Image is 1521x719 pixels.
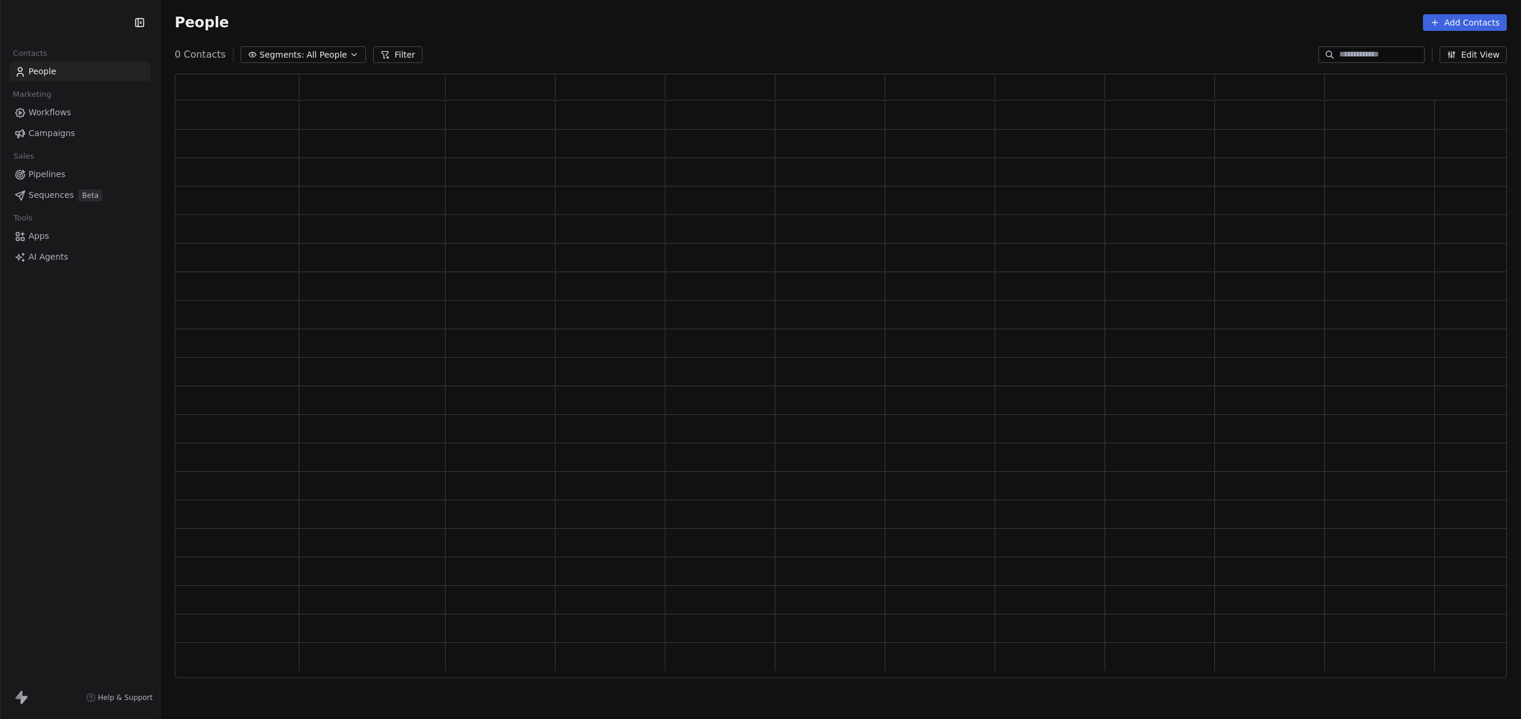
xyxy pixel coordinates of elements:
span: Sequences [29,189,74,201]
span: Marketing [8,86,56,103]
button: Add Contacts [1423,14,1507,31]
a: Apps [10,226,150,246]
span: Campaigns [29,127,75,140]
span: Contacts [8,45,52,62]
span: Segments: [260,49,304,61]
span: People [29,65,56,78]
span: Beta [78,190,102,201]
a: Pipelines [10,165,150,184]
a: Campaigns [10,124,150,143]
span: Workflows [29,106,71,119]
div: grid [175,100,1507,679]
span: Help & Support [98,693,153,702]
span: AI Agents [29,251,68,263]
span: Pipelines [29,168,65,181]
span: People [175,14,229,31]
a: Help & Support [86,693,153,702]
span: 0 Contacts [175,48,226,62]
a: SequencesBeta [10,185,150,205]
a: People [10,62,150,81]
button: Filter [373,46,422,63]
button: Edit View [1440,46,1507,63]
a: Workflows [10,103,150,122]
span: Apps [29,230,49,242]
span: Sales [8,147,39,165]
span: All People [307,49,347,61]
a: AI Agents [10,247,150,267]
span: Tools [8,209,37,227]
